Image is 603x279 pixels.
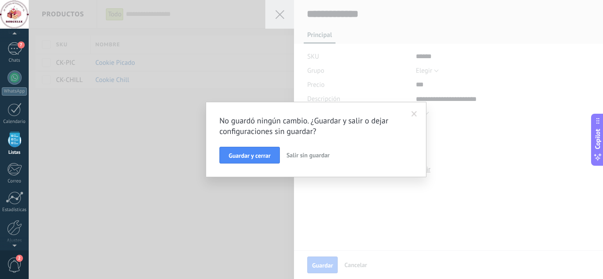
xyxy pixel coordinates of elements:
[593,129,602,149] span: Copilot
[2,58,27,63] div: Chats
[2,150,27,156] div: Listas
[2,179,27,184] div: Correo
[2,87,27,96] div: WhatsApp
[18,41,25,48] span: 7
[16,255,23,262] span: 2
[286,151,330,159] span: Salir sin guardar
[229,153,271,159] span: Guardar y cerrar
[2,207,27,213] div: Estadísticas
[219,147,280,164] button: Guardar y cerrar
[2,119,27,125] div: Calendario
[219,115,404,137] h2: No guardó ningún cambio. ¿Guardar y salir o dejar configuraciones sin guardar?
[283,147,333,164] button: Salir sin guardar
